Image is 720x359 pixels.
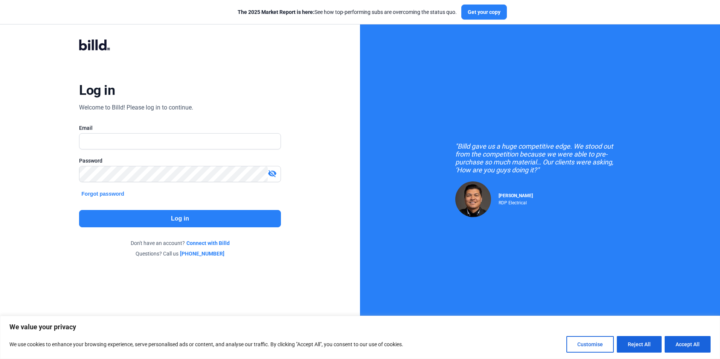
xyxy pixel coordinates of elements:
button: Forgot password [79,190,127,198]
div: Log in [79,82,115,99]
div: See how top-performing subs are overcoming the status quo. [238,8,457,16]
a: Connect with Billd [186,239,230,247]
div: Welcome to Billd! Please log in to continue. [79,103,193,112]
div: Questions? Call us [79,250,281,257]
div: "Billd gave us a huge competitive edge. We stood out from the competition because we were able to... [455,142,625,174]
button: Accept All [665,336,711,353]
button: Get your copy [461,5,507,20]
div: Email [79,124,281,132]
button: Customise [566,336,614,353]
div: Don't have an account? [79,239,281,247]
img: Raul Pacheco [455,181,491,217]
span: [PERSON_NAME] [499,193,533,198]
mat-icon: visibility_off [268,169,277,178]
button: Log in [79,210,281,227]
p: We value your privacy [9,322,711,332]
button: Reject All [617,336,662,353]
a: [PHONE_NUMBER] [180,250,224,257]
p: We use cookies to enhance your browsing experience, serve personalised ads or content, and analys... [9,340,403,349]
div: Password [79,157,281,164]
span: The 2025 Market Report is here: [238,9,314,15]
div: RDP Electrical [499,198,533,205]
